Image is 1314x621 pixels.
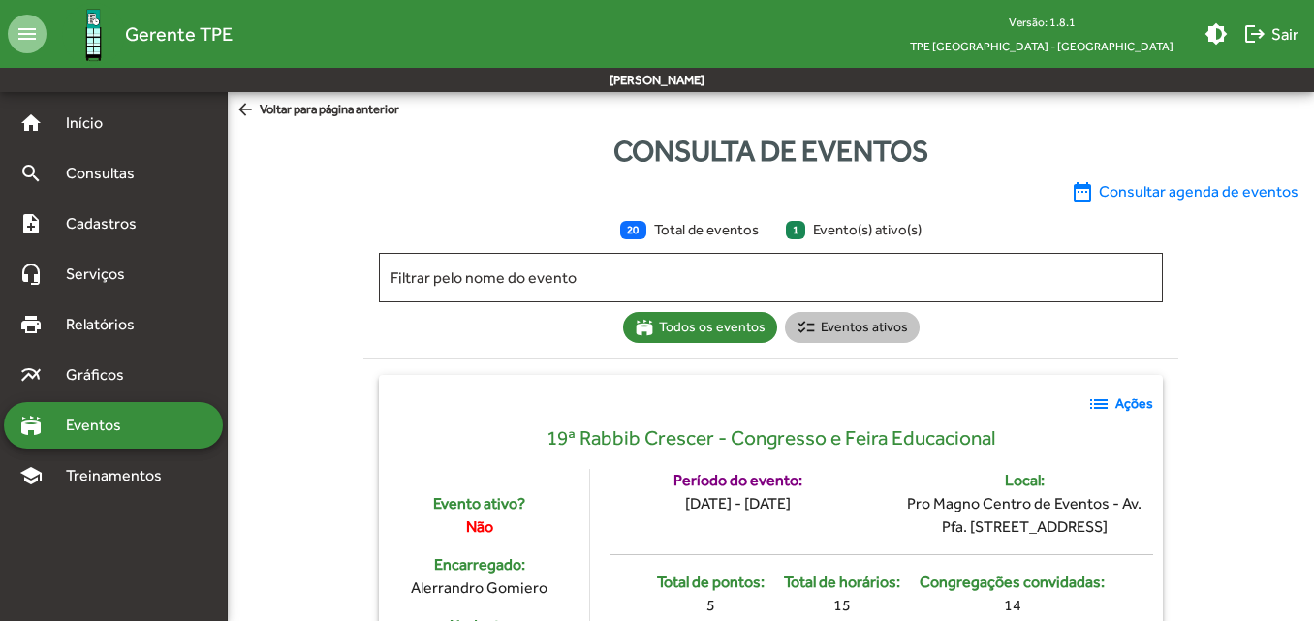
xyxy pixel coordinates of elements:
[784,571,900,594] div: Total de horários:
[784,594,900,617] div: 15
[785,312,920,343] mat-chip: Eventos ativos
[19,313,43,336] mat-icon: print
[54,464,185,487] span: Treinamentos
[19,263,43,286] mat-icon: headset_mic
[62,3,125,66] img: Logo
[797,318,816,337] mat-icon: checklist
[620,221,646,239] span: 20
[1115,393,1153,414] strong: Ações
[235,100,260,121] mat-icon: arrow_back
[786,221,806,239] span: 1
[673,469,802,492] div: Período do evento:
[125,18,233,49] span: Gerente TPE
[1243,16,1298,51] span: Sair
[1236,16,1306,51] button: Sair
[389,515,570,539] div: Não
[54,263,151,286] span: Serviços
[389,553,570,576] div: Encarregado:
[786,219,923,241] span: Evento(s) ativo(s)
[920,571,1105,594] div: Congregações convidadas:
[54,162,160,185] span: Consultas
[54,212,162,235] span: Cadastros
[894,34,1189,58] span: TPE [GEOGRAPHIC_DATA] - [GEOGRAPHIC_DATA]
[19,111,43,135] mat-icon: home
[235,100,399,121] span: Voltar para página anterior
[685,492,791,515] div: [DATE] - [DATE]
[894,10,1189,34] div: Versão: 1.8.1
[920,594,1105,617] div: 14
[19,162,43,185] mat-icon: search
[657,571,765,594] div: Total de pontos:
[228,129,1314,172] div: Consulta de eventos
[1243,22,1267,46] mat-icon: logout
[657,594,765,617] div: 5
[547,423,996,454] span: 19ª Rabbib Crescer - Congresso e Feira Educacional
[54,414,147,437] span: Eventos
[895,492,1152,539] div: Pro Magno Centro de Eventos - Av. Pfa. [STREET_ADDRESS]
[389,576,570,600] div: Alerrandro Gomiero
[1071,180,1094,203] mat-icon: date_range
[389,492,570,515] div: Evento ativo?
[54,313,160,336] span: Relatórios
[1071,180,1298,203] span: Consultar agenda de eventos
[635,318,654,337] mat-icon: stadium
[1087,392,1111,416] mat-icon: list
[19,363,43,387] mat-icon: multiline_chart
[1204,22,1228,46] mat-icon: brightness_medium
[54,111,131,135] span: Início
[19,464,43,487] mat-icon: school
[8,15,47,53] mat-icon: menu
[47,3,233,66] a: Gerente TPE
[623,312,777,343] mat-chip: Todos os eventos
[19,414,43,437] mat-icon: stadium
[54,363,150,387] span: Gráficos
[19,212,43,235] mat-icon: note_add
[620,219,766,241] span: Total de eventos
[1005,469,1045,492] div: Local:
